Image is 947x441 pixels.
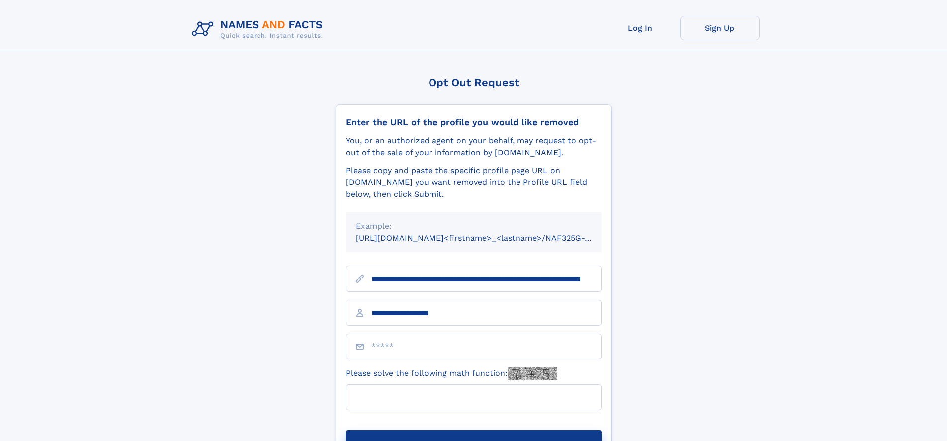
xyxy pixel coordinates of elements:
[346,165,602,200] div: Please copy and paste the specific profile page URL on [DOMAIN_NAME] you want removed into the Pr...
[336,76,612,88] div: Opt Out Request
[346,367,557,380] label: Please solve the following math function:
[601,16,680,40] a: Log In
[680,16,760,40] a: Sign Up
[356,220,592,232] div: Example:
[346,135,602,159] div: You, or an authorized agent on your behalf, may request to opt-out of the sale of your informatio...
[188,16,331,43] img: Logo Names and Facts
[346,117,602,128] div: Enter the URL of the profile you would like removed
[356,233,620,243] small: [URL][DOMAIN_NAME]<firstname>_<lastname>/NAF325G-xxxxxxxx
